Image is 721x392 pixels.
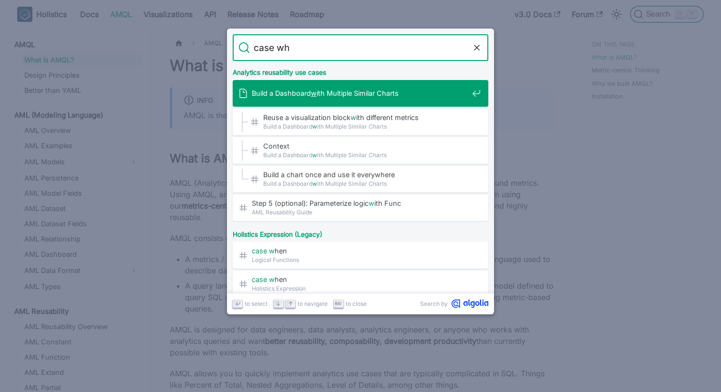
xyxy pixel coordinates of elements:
a: case when​Logical Functions [233,242,488,269]
svg: Arrow down [275,300,282,307]
a: Context​Build a Dashboardwith Multiple Similar Charts [233,137,488,164]
a: case whenHolistics Expression [233,271,488,297]
mark: w [350,113,356,121]
span: Reuse a visualization block ith different metrics​ [263,113,468,122]
span: Build a chart once and use it everywhere​ [263,170,468,179]
mark: case [252,275,267,283]
input: Search docs [250,34,471,61]
a: Step 5 (optional): Parameterize logicwith Func​AML Reusability Guide [233,194,488,221]
span: to select [245,299,268,308]
span: Logical Functions [252,255,468,264]
a: Build a Dashboardwith Multiple Similar Charts [233,80,488,107]
span: hen [252,275,468,284]
mark: w [312,151,317,159]
svg: Enter key [234,300,241,307]
a: Reuse a visualization blockwith different metrics​Build a Dashboardwith Multiple Similar Charts [233,109,488,135]
div: Analytics reusability use cases [231,61,490,80]
span: Build a Dashboard ith Multiple Similar Charts [263,179,468,188]
mark: w [311,89,317,97]
a: Build a chart once and use it everywhere​Build a Dashboardwith Multiple Similar Charts [233,166,488,192]
mark: w [312,123,317,130]
mark: w [269,247,275,255]
div: Holistics Expression (Legacy) [231,223,490,242]
span: hen​ [252,246,468,255]
mark: w [312,180,317,187]
span: to navigate [298,299,328,308]
a: Search byAlgolia [420,299,488,308]
button: Clear the query [471,42,483,53]
svg: Escape key [335,300,342,307]
span: Build a Dashboard ith Multiple Similar Charts [263,151,468,160]
span: Context​ [263,141,468,151]
svg: Arrow up [287,300,294,307]
mark: w [369,199,374,207]
mark: case [252,247,267,255]
span: Build a Dashboard ith Multiple Similar Charts [263,122,468,131]
span: Step 5 (optional): Parameterize logic ith Func​ [252,199,468,208]
span: Holistics Expression [252,284,468,293]
svg: Algolia [452,299,488,308]
span: to close [346,299,367,308]
span: Search by [420,299,448,308]
span: AML Reusability Guide [252,208,468,217]
mark: w [269,275,275,283]
span: Build a Dashboard ith Multiple Similar Charts [252,89,468,98]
